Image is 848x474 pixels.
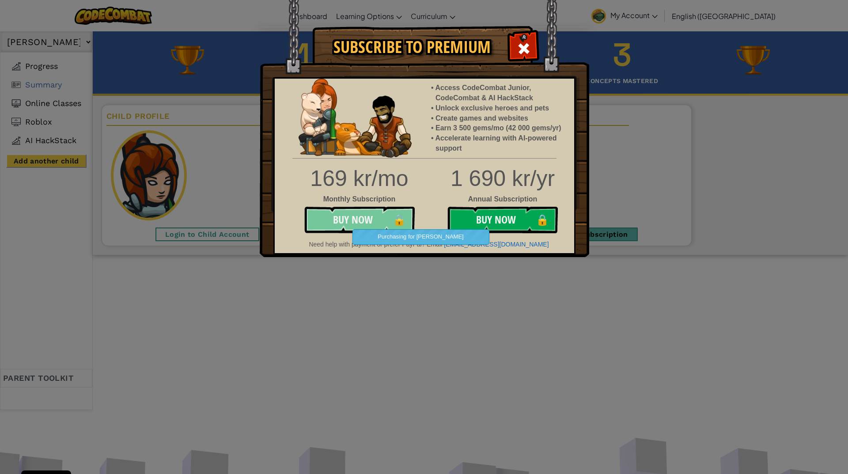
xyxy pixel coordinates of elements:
[435,133,565,154] li: Accelerate learning with AI-powered support
[299,79,412,158] img: anya-and-nando-pet.webp
[309,241,442,248] span: Need help with payment or prefer PayPal? Email
[378,233,463,240] span: Purchasing for [PERSON_NAME]
[435,83,565,103] li: Access CodeCombat Junior, CodeCombat & AI HackStack
[435,114,565,124] li: Create games and websites
[444,241,549,248] a: [EMAIL_ADDRESS][DOMAIN_NAME]
[301,194,418,205] div: Monthly Subscription
[322,38,503,57] h1: Subscribe to Premium
[268,194,581,205] div: Annual Subscription
[301,163,418,194] div: 169 kr/mo
[447,207,558,233] button: Buy Now🔒
[304,207,415,233] button: Buy Now🔒
[268,163,581,194] div: 1 690 kr/yr
[435,123,565,133] li: Earn 3 500 gems/mo (42 000 gems/yr)
[435,103,565,114] li: Unlock exclusive heroes and pets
